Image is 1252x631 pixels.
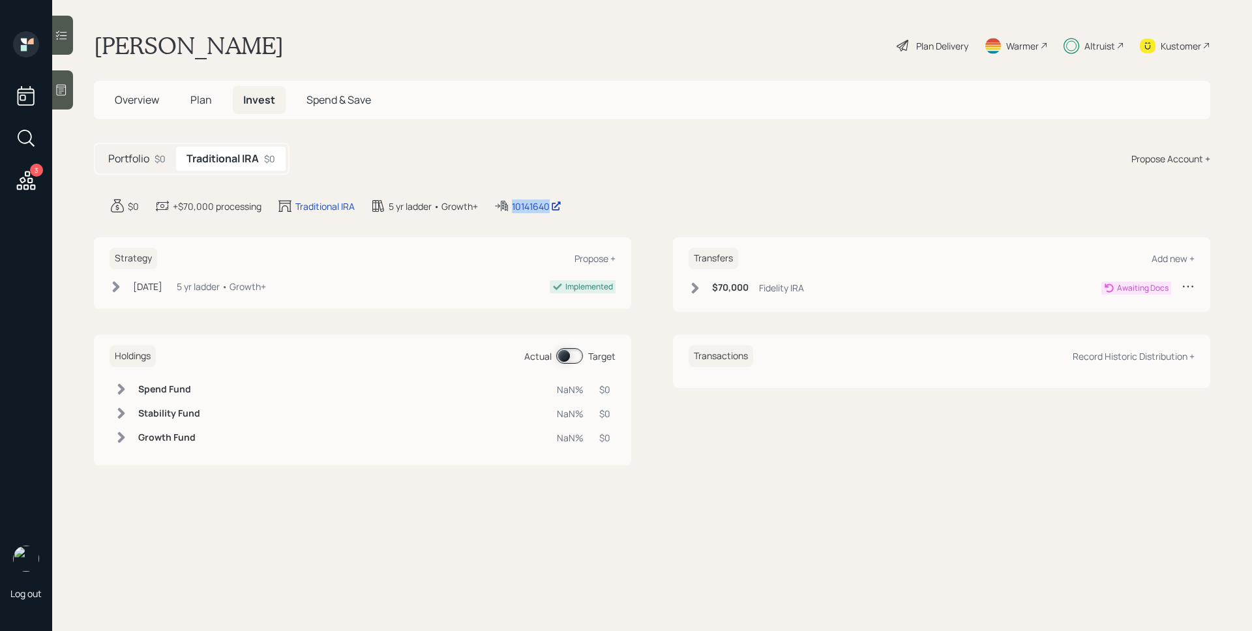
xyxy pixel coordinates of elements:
[588,349,616,363] div: Target
[599,383,610,396] div: $0
[689,345,753,367] h6: Transactions
[173,199,261,213] div: +$70,000 processing
[599,407,610,420] div: $0
[1006,39,1039,53] div: Warmer
[1073,350,1195,362] div: Record Historic Distribution +
[916,39,968,53] div: Plan Delivery
[186,153,259,165] h5: Traditional IRA
[190,93,212,107] span: Plan
[524,349,552,363] div: Actual
[557,383,584,396] div: NaN%
[110,345,156,367] h6: Holdings
[306,93,371,107] span: Spend & Save
[1084,39,1115,53] div: Altruist
[565,281,613,293] div: Implemented
[133,280,162,293] div: [DATE]
[13,546,39,572] img: james-distasi-headshot.png
[30,164,43,177] div: 3
[264,152,275,166] div: $0
[138,408,200,419] h6: Stability Fund
[94,31,284,60] h1: [PERSON_NAME]
[1152,252,1195,265] div: Add new +
[599,431,610,445] div: $0
[155,152,166,166] div: $0
[138,432,200,443] h6: Growth Fund
[1161,39,1201,53] div: Kustomer
[10,587,42,600] div: Log out
[1117,282,1169,294] div: Awaiting Docs
[557,407,584,420] div: NaN%
[759,281,804,295] div: Fidelity IRA
[115,93,159,107] span: Overview
[557,431,584,445] div: NaN%
[243,93,275,107] span: Invest
[138,384,200,395] h6: Spend Fund
[574,252,616,265] div: Propose +
[110,248,157,269] h6: Strategy
[512,199,561,213] div: 10141640
[128,199,139,213] div: $0
[108,153,149,165] h5: Portfolio
[177,280,266,293] div: 5 yr ladder • Growth+
[689,248,738,269] h6: Transfers
[712,282,749,293] h6: $70,000
[295,199,355,213] div: Traditional IRA
[1131,152,1210,166] div: Propose Account +
[389,199,478,213] div: 5 yr ladder • Growth+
